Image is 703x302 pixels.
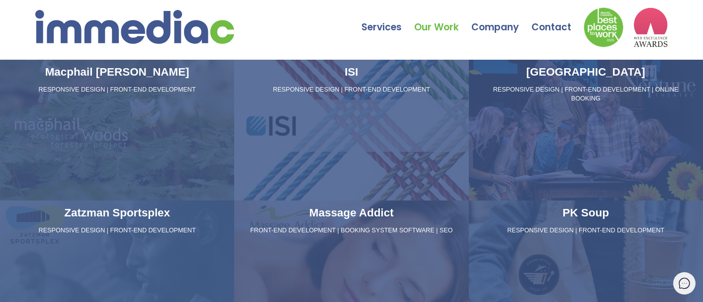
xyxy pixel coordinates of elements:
[473,86,699,103] p: RESPONSIVE DESIGN | FRONT-END DEVELOPMENT | ONLINE BOOKING
[471,2,531,37] a: Company
[361,2,414,37] a: Services
[238,64,464,81] h3: ISI
[4,226,230,235] p: RESPONSIVE DESIGN | FRONT-END DEVELOPMENT
[238,86,464,95] p: RESPONSIVE DESIGN | FRONT-END DEVELOPMENT
[633,7,668,47] img: logo2_wea_nobg.webp
[238,204,464,221] h3: Massage Addict
[473,204,699,221] h3: PK Soup
[531,2,584,37] a: Contact
[234,60,468,201] a: ISI RESPONSIVE DESIGN | FRONT-END DEVELOPMENT
[584,7,623,47] img: Down
[4,86,230,95] p: RESPONSIVE DESIGN | FRONT-END DEVELOPMENT
[35,10,234,44] img: immediac
[414,2,471,37] a: Our Work
[473,226,699,235] p: RESPONSIVE DESIGN | FRONT-END DEVELOPMENT
[469,60,703,201] a: [GEOGRAPHIC_DATA] RESPONSIVE DESIGN | FRONT-END DEVELOPMENT | ONLINE BOOKING
[473,64,699,81] h3: [GEOGRAPHIC_DATA]
[4,204,230,221] h3: Zatzman Sportsplex
[238,226,464,235] p: FRONT-END DEVELOPMENT | BOOKING SYSTEM SOFTWARE | SEO
[4,64,230,81] h3: Macphail [PERSON_NAME]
